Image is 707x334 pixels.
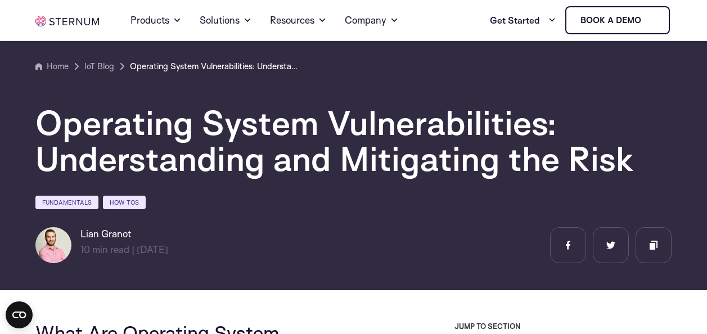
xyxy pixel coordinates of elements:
a: How Tos [103,196,146,209]
h6: Lian Granot [80,227,168,241]
a: Get Started [490,9,556,31]
span: 10 [80,243,90,255]
img: Lian Granot [35,227,71,263]
span: [DATE] [137,243,168,255]
h1: Operating System Vulnerabilities: Understanding and Mitigating the Risk [35,105,672,177]
a: IoT Blog [84,60,114,73]
a: Operating System Vulnerabilities: Understanding and Mitigating the Risk [130,60,299,73]
a: Book a demo [565,6,670,34]
a: Fundamentals [35,196,98,209]
h3: JUMP TO SECTION [454,322,672,331]
span: min read | [80,243,134,255]
a: Home [35,60,69,73]
img: sternum iot [646,16,655,25]
img: sternum iot [35,16,99,26]
button: Open CMP widget [6,301,33,328]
